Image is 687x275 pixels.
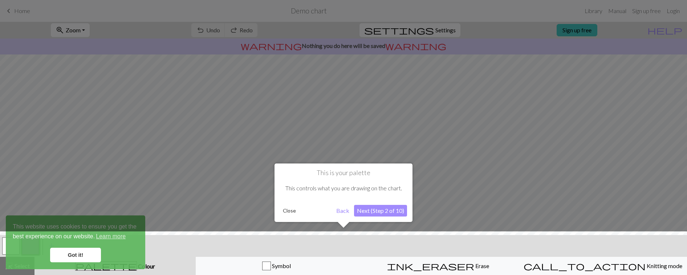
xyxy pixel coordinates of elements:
[333,205,352,217] button: Back
[280,205,299,216] button: Close
[275,163,412,222] div: This is your palette
[280,169,407,177] h1: This is your palette
[280,177,407,199] div: This controls what you are drawing on the chart.
[354,205,407,217] button: Next (Step 2 of 10)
